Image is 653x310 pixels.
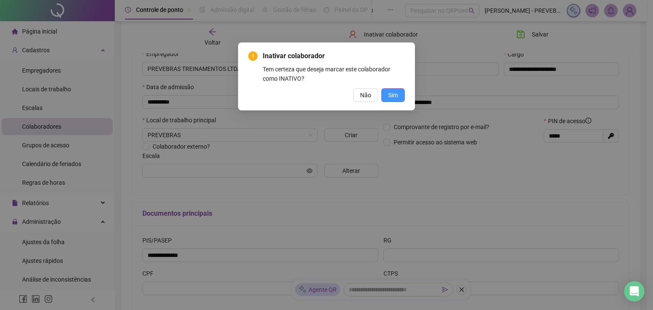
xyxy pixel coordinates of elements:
[353,88,378,102] button: Não
[360,90,371,100] span: Não
[381,88,405,102] button: Sim
[388,90,398,100] span: Sim
[248,51,258,61] span: exclamation-circle
[263,51,405,61] span: Inativar colaborador
[263,65,405,83] div: Tem certeza que deseja marcar este colaborador como INATIVO?
[624,281,644,302] div: Open Intercom Messenger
